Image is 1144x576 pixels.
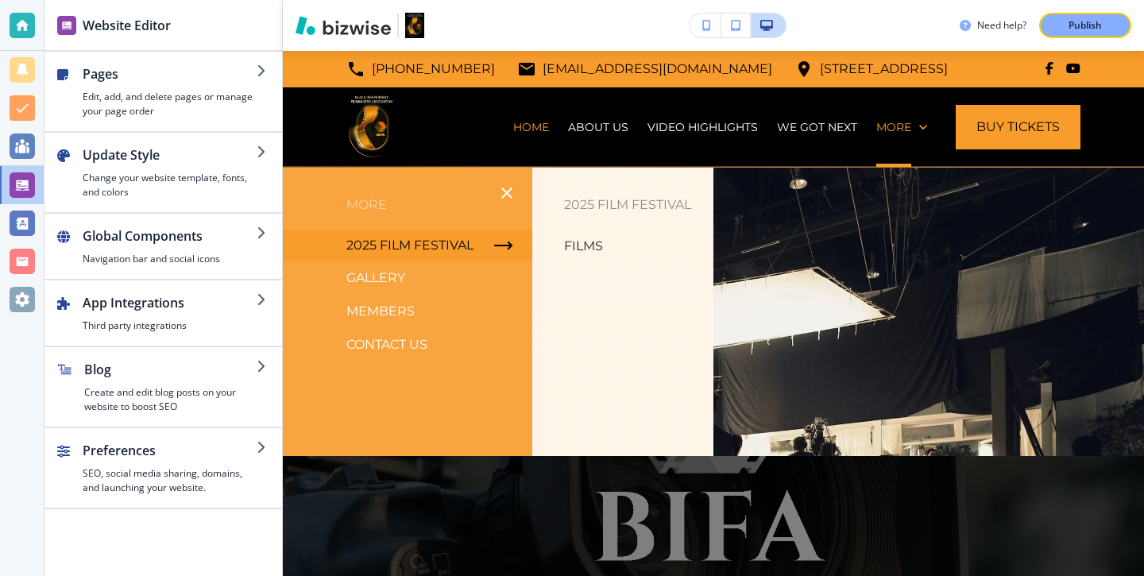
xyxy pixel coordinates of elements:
[84,385,257,414] h4: Create and edit blog posts on your website to boost SEO
[977,18,1026,33] h3: Need help?
[44,133,282,212] button: Update StyleChange your website template, fonts, and colors
[44,347,282,427] button: BlogCreate and edit blog posts on your website to boost SEO
[83,90,257,118] h4: Edit, add, and delete pages or manage your page order
[83,64,257,83] h2: Pages
[296,16,391,35] img: Bizwise Logo
[44,52,282,131] button: PagesEdit, add, and delete pages or manage your page order
[83,293,257,312] h2: App Integrations
[44,428,282,508] button: PreferencesSEO, social media sharing, domains, and launching your website.
[83,171,257,199] h4: Change your website template, fonts, and colors
[346,300,415,323] p: MEMBERS
[83,441,257,460] h2: Preferences
[564,234,603,258] p: Films
[532,193,713,217] p: 2025 Film Festival
[44,214,282,279] button: Global ComponentsNavigation bar and social icons
[346,234,473,257] p: 2025 Film Festival
[976,118,1060,137] span: Buy Tickets
[346,333,427,357] p: CONTACT US
[513,119,549,135] p: HOME
[83,319,257,333] h4: Third party integrations
[83,226,257,245] h2: Global Components
[346,266,405,290] p: GALLERY
[820,57,948,81] p: [STREET_ADDRESS]
[346,93,396,160] img: Black Independent Filmmakers Association
[568,119,628,135] p: ABOUT US
[1039,13,1131,38] button: Publish
[83,252,257,266] h4: Navigation bar and social icons
[372,57,495,81] p: [PHONE_NUMBER]
[543,57,772,81] p: [EMAIL_ADDRESS][DOMAIN_NAME]
[777,119,857,135] p: WE GOT NEXT
[1069,18,1102,33] p: Publish
[44,280,282,346] button: App IntegrationsThird party integrations
[405,13,424,38] img: Your Logo
[83,16,171,35] h2: Website Editor
[876,119,911,135] p: More
[83,466,257,495] h4: SEO, social media sharing, domains, and launching your website.
[84,360,257,379] h2: Blog
[283,193,532,217] p: More
[57,16,76,35] img: editor icon
[647,119,758,135] p: VIDEO HIGHLIGHTS
[83,145,257,164] h2: Update Style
